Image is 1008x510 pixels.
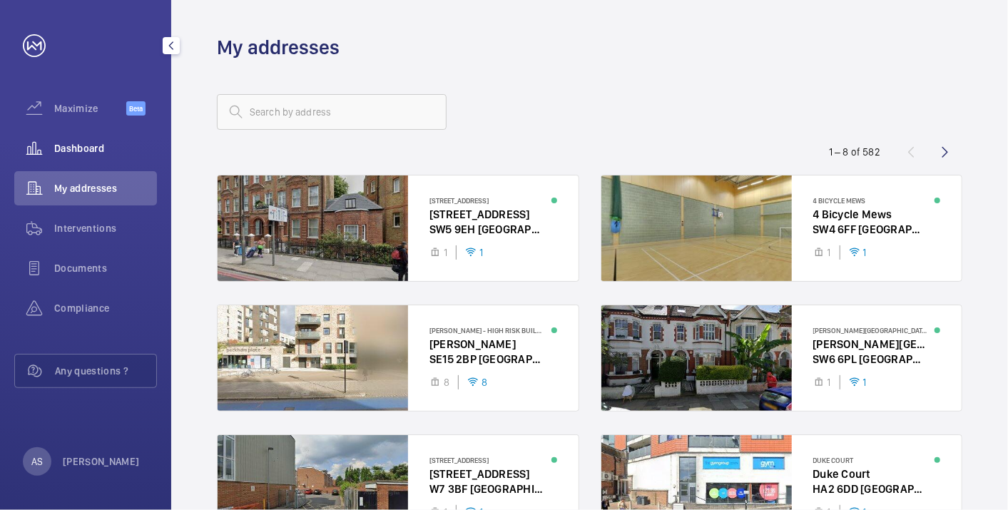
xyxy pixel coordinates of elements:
span: Any questions ? [55,364,156,378]
span: Maximize [54,101,126,116]
h1: My addresses [217,34,340,61]
span: Compliance [54,301,157,315]
span: Documents [54,261,157,275]
input: Search by address [217,94,447,130]
div: 1 – 8 of 582 [829,145,880,159]
span: Interventions [54,221,157,235]
p: [PERSON_NAME] [63,454,140,469]
span: Beta [126,101,146,116]
span: Dashboard [54,141,157,155]
p: AS [31,454,43,469]
span: My addresses [54,181,157,195]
